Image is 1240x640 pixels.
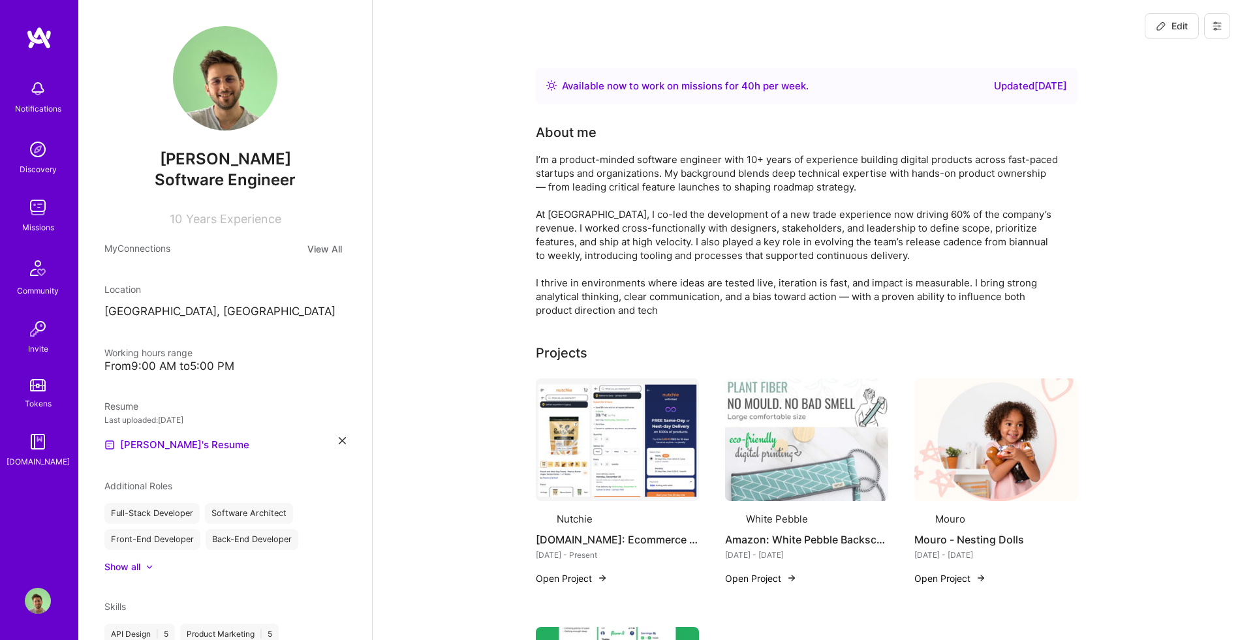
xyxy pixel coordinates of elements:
img: Community [22,252,54,284]
div: Projects [536,343,587,363]
div: Missions [22,221,54,234]
span: Additional Roles [104,480,172,491]
div: Last uploaded: [DATE] [104,413,346,427]
div: Full-Stack Developer [104,503,200,524]
img: Resume [104,440,115,450]
div: [DATE] - [DATE] [914,548,1077,562]
button: View All [303,241,346,256]
h4: Mouro - Nesting Dolls [914,531,1077,548]
div: Back-End Developer [206,529,298,550]
span: My Connections [104,241,170,256]
img: logo [26,26,52,50]
button: Open Project [725,571,797,585]
span: 10 [170,212,182,226]
div: [DOMAIN_NAME] [7,455,70,468]
i: icon Close [339,437,346,444]
img: Company logo [914,511,930,527]
img: Invite [25,316,51,342]
img: Company logo [536,511,551,527]
img: Amazon: White Pebble Backscrubber [725,378,888,501]
div: Front-End Developer [104,529,200,550]
div: Updated [DATE] [994,78,1067,94]
img: User Avatar [25,588,51,614]
div: About me [536,123,597,142]
div: Software Architect [205,503,293,524]
img: tokens [30,379,46,391]
div: Notifications [15,102,61,115]
div: Available now to work on missions for h per week . [562,78,809,94]
span: | [156,629,159,639]
a: User Avatar [22,588,54,614]
img: Availability [546,80,557,91]
span: Software Engineer [155,170,296,189]
div: I’m a product-minded software engineer with 10+ years of experience building digital products acr... [536,153,1058,317]
img: teamwork [25,194,51,221]
img: arrow-right [597,573,608,583]
img: Mouro - Nesting Dolls [914,378,1077,501]
div: Invite [28,342,48,356]
div: [DATE] - Present [536,548,699,562]
span: Resume [104,401,138,412]
div: Community [17,284,59,297]
img: guide book [25,429,51,455]
img: User Avatar [173,26,277,130]
h4: [DOMAIN_NAME]: Ecommerce Platform in [GEOGRAPHIC_DATA] [536,531,699,548]
span: | [260,629,262,639]
button: Open Project [914,571,986,585]
div: Mouro [935,512,965,526]
a: [PERSON_NAME]'s Resume [104,437,249,453]
button: Edit [1145,13,1199,39]
img: arrow-right [976,573,986,583]
span: Working hours range [104,347,193,358]
img: bell [25,76,51,102]
div: White Pebble [746,512,808,526]
span: 40 [741,80,754,92]
div: From 9:00 AM to 5:00 PM [104,359,346,373]
img: nutchie.com: Ecommerce Platform in Cyprus [536,378,699,501]
span: Skills [104,601,126,612]
img: Company logo [725,511,741,527]
div: Discovery [20,162,57,176]
span: Edit [1156,20,1188,33]
div: [DATE] - [DATE] [725,548,888,562]
span: Years Experience [186,212,281,226]
h4: Amazon: White Pebble Backscrubber [725,531,888,548]
img: arrow-right [786,573,797,583]
div: Location [104,282,346,296]
span: [PERSON_NAME] [104,149,346,169]
p: [GEOGRAPHIC_DATA], [GEOGRAPHIC_DATA] [104,304,346,320]
div: Tokens [25,397,52,410]
img: discovery [25,136,51,162]
div: Show all [104,560,140,573]
button: Open Project [536,571,608,585]
div: Nutchie [557,512,593,526]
